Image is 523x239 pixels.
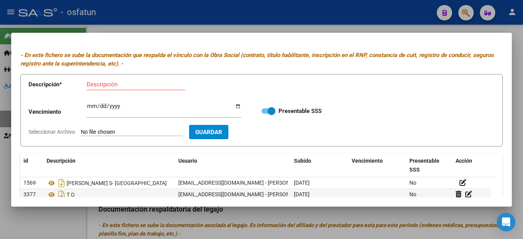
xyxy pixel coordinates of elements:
span: [DATE] [294,180,310,186]
datatable-header-cell: Descripción [44,153,175,178]
span: [EMAIL_ADDRESS][DOMAIN_NAME] - [PERSON_NAME] [178,180,309,186]
button: Guardar [189,125,228,139]
i: Descargar documento [57,177,67,189]
span: Seleccionar Archivo [28,129,75,135]
span: Usuario [178,158,197,164]
i: - En este fichero se sube la documentación que respalda el vínculo con la Obra Social (contrato, ... [20,52,494,67]
strong: Presentable SSS [278,108,322,114]
datatable-header-cell: Presentable SSS [406,153,453,178]
span: Descripción [47,158,75,164]
i: Descargar documento [57,189,67,201]
span: id [23,158,28,164]
datatable-header-cell: Acción [453,153,491,178]
span: Subido [294,158,311,164]
datatable-header-cell: id [20,153,44,178]
datatable-header-cell: Vencimiento [349,153,406,178]
datatable-header-cell: Usuario [175,153,291,178]
p: Descripción [28,80,87,89]
span: [EMAIL_ADDRESS][DOMAIN_NAME] - [PERSON_NAME] [178,191,309,197]
span: Presentable SSS [409,158,439,173]
p: Vencimiento [28,108,87,116]
span: Acción [456,158,472,164]
span: 1569 [23,180,36,186]
span: [DATE] [294,191,310,197]
span: Guardar [195,129,222,136]
span: Vencimiento [352,158,383,164]
span: [PERSON_NAME] S- [GEOGRAPHIC_DATA] [67,180,167,186]
datatable-header-cell: Subido [291,153,349,178]
span: No [409,180,416,186]
span: T O [67,192,75,198]
span: 3377 [23,191,36,197]
span: No [409,191,416,197]
div: Open Intercom Messenger [497,213,515,231]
